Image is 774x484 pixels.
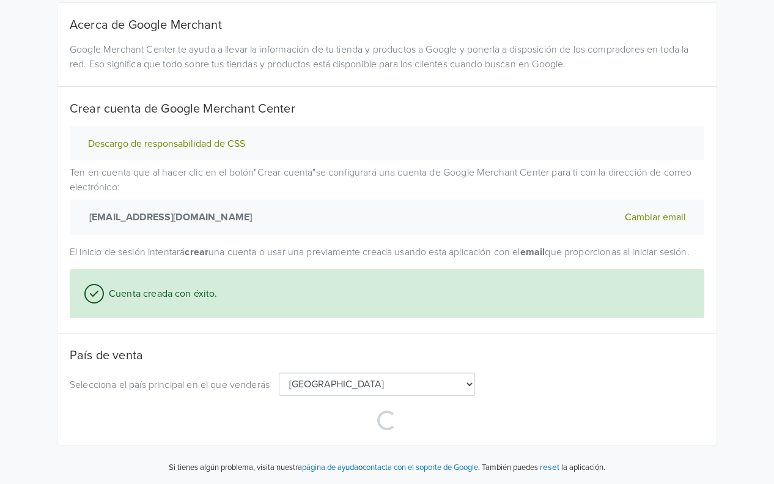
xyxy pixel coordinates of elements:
a: página de ayuda [302,463,358,472]
span: Cuenta creada con éxito. [104,286,218,301]
strong: [EMAIL_ADDRESS][DOMAIN_NAME] [84,210,252,225]
p: También puedes la aplicación. [480,460,605,474]
a: contacta con el soporte de Google [363,463,478,472]
div: Google Merchant Center te ayuda a llevar la información de tu tienda y productos a Google y poner... [61,42,713,72]
button: Descargo de responsabilidad de CSS [84,138,249,151]
p: Si tienes algún problema, visita nuestra o . [169,462,480,474]
h5: Crear cuenta de Google Merchant Center [70,102,704,116]
p: Ten en cuenta que al hacer clic en el botón " Crear cuenta " se configurará una cuenta de Google ... [70,165,704,235]
h5: Acerca de Google Merchant [70,18,704,32]
button: Cambiar email [621,209,690,225]
strong: email [520,246,545,258]
strong: crear [185,246,208,258]
p: El inicio de sesión intentará una cuenta o usar una previamente creada usando esta aplicación con... [70,245,704,259]
h5: País de venta [70,348,704,363]
p: Selecciona el país principal en el que venderás [70,378,270,392]
button: reset [540,460,559,474]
